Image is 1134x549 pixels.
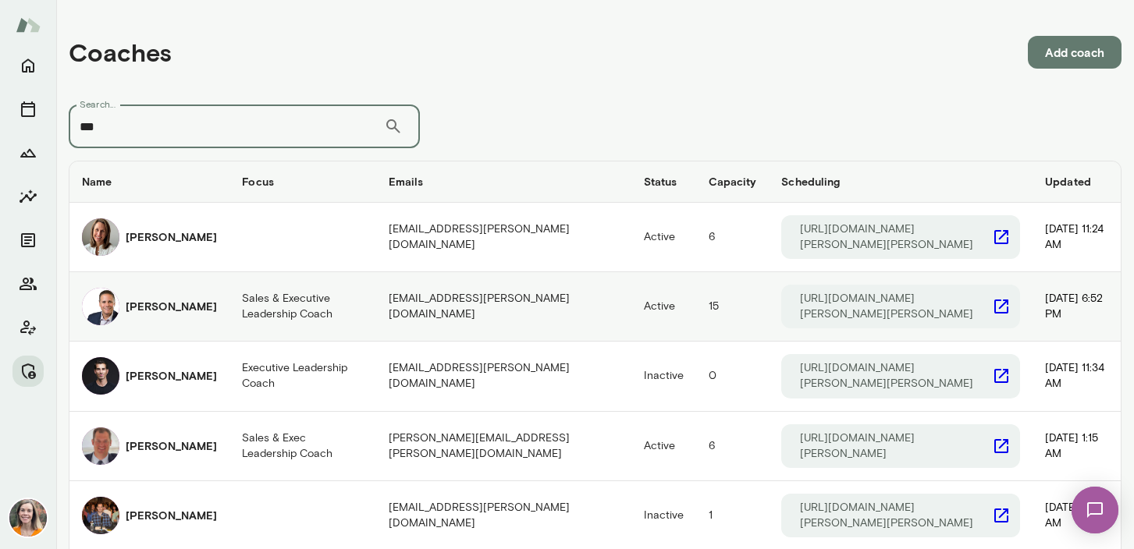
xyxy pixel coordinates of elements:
button: Manage [12,356,44,387]
td: [EMAIL_ADDRESS][PERSON_NAME][DOMAIN_NAME] [376,342,631,411]
p: [URL][DOMAIN_NAME][PERSON_NAME][PERSON_NAME] [800,291,992,322]
td: [DATE] 11:24 AM [1033,203,1121,272]
td: [DATE] 6:52 PM [1033,272,1121,342]
td: [DATE] 1:15 AM [1033,412,1121,481]
p: [URL][DOMAIN_NAME][PERSON_NAME][PERSON_NAME] [800,360,992,391]
img: Jonathan Herzog [82,357,119,395]
button: Members [12,268,44,299]
td: Active [631,203,696,272]
img: Carrie Kelly [9,499,47,537]
img: Jon Fraser [82,288,119,325]
button: Client app [12,312,44,343]
p: [URL][DOMAIN_NAME][PERSON_NAME] [800,430,992,462]
h6: Scheduling [781,174,1020,189]
button: Growth Plan [12,137,44,168]
button: Documents [12,225,44,256]
h6: [PERSON_NAME] [126,229,217,245]
h6: [PERSON_NAME] [126,299,217,314]
td: Sales & Executive Leadership Coach [229,272,375,342]
h6: Name [82,174,217,189]
img: Mento [16,10,41,40]
h6: Focus [242,174,363,189]
h6: Capacity [709,174,757,189]
td: Executive Leadership Coach [229,342,375,411]
label: Search... [80,97,116,111]
td: 0 [696,342,770,411]
img: Jonathan Ambrose [82,497,119,534]
td: 15 [696,272,770,342]
p: [URL][DOMAIN_NAME][PERSON_NAME][PERSON_NAME] [800,500,992,531]
td: [EMAIL_ADDRESS][PERSON_NAME][DOMAIN_NAME] [376,272,631,342]
button: Sessions [12,94,44,125]
h6: [PERSON_NAME] [126,438,217,454]
td: [EMAIL_ADDRESS][PERSON_NAME][DOMAIN_NAME] [376,203,631,272]
td: Inactive [631,342,696,411]
h4: Coaches [69,37,172,67]
p: [URL][DOMAIN_NAME][PERSON_NAME][PERSON_NAME] [800,221,992,253]
td: Active [631,412,696,481]
img: Andrea Mayendia [82,218,119,256]
button: Insights [12,181,44,212]
td: [DATE] 11:34 AM [1033,342,1121,411]
h6: Status [644,174,684,189]
td: Sales & Exec Leadership Coach [229,412,375,481]
td: 6 [696,412,770,481]
h6: Updated [1045,174,1108,189]
td: Active [631,272,696,342]
button: Add coach [1028,36,1122,69]
img: Jonathan Mars [82,427,119,465]
button: Home [12,50,44,81]
h6: [PERSON_NAME] [126,508,217,523]
td: 6 [696,203,770,272]
h6: Emails [389,174,619,189]
td: [PERSON_NAME][EMAIL_ADDRESS][PERSON_NAME][DOMAIN_NAME] [376,412,631,481]
h6: [PERSON_NAME] [126,368,217,384]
